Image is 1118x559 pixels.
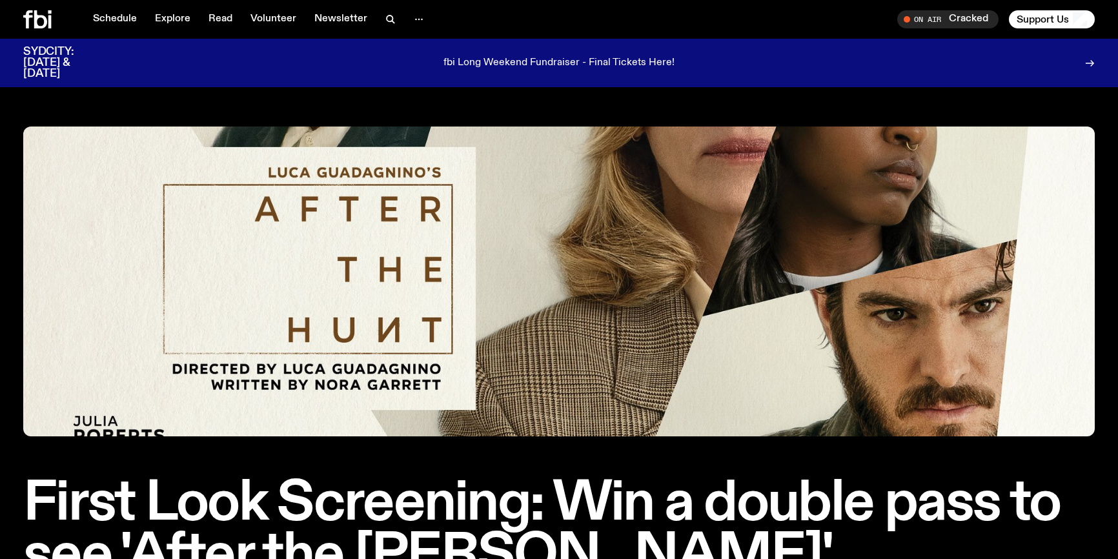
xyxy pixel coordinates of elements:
[897,10,999,28] button: On AirCracked
[243,10,304,28] a: Volunteer
[201,10,240,28] a: Read
[23,46,106,79] h3: SYDCITY: [DATE] & [DATE]
[1009,10,1095,28] button: Support Us
[443,57,675,69] p: fbi Long Weekend Fundraiser - Final Tickets Here!
[85,10,145,28] a: Schedule
[147,10,198,28] a: Explore
[1017,14,1069,25] span: Support Us
[307,10,375,28] a: Newsletter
